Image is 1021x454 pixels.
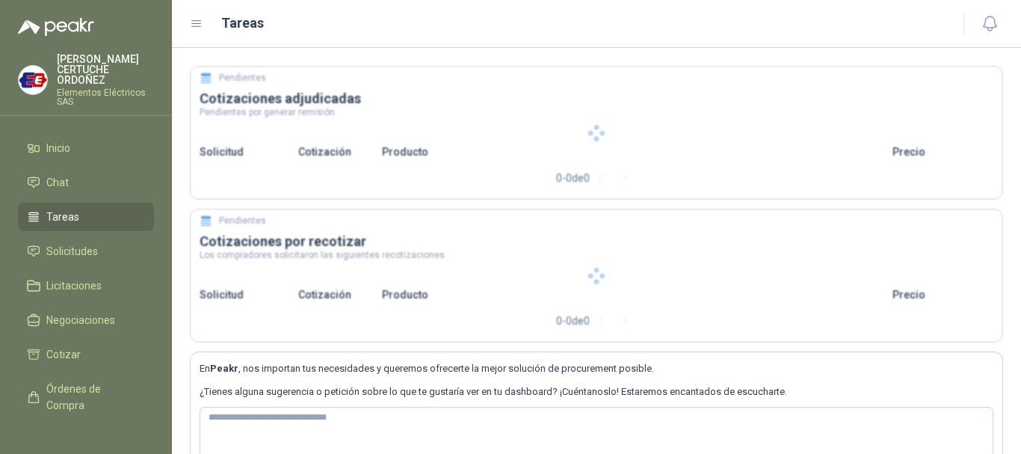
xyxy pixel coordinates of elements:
span: Órdenes de Compra [46,381,140,414]
img: Company Logo [19,66,47,94]
b: Peakr [210,363,238,374]
a: Órdenes de Compra [18,375,154,420]
span: Cotizar [46,346,81,363]
p: Elementos Eléctricos SAS [57,88,154,106]
a: Negociaciones [18,306,154,334]
span: Licitaciones [46,277,102,294]
span: Chat [46,174,69,191]
a: Inicio [18,134,154,162]
span: Solicitudes [46,243,98,260]
a: Chat [18,168,154,197]
a: Solicitudes [18,237,154,266]
a: Tareas [18,203,154,231]
p: [PERSON_NAME] CERTUCHE ORDOÑEZ [57,54,154,85]
span: Inicio [46,140,70,156]
p: ¿Tienes alguna sugerencia o petición sobre lo que te gustaría ver en tu dashboard? ¡Cuéntanoslo! ... [200,384,993,399]
img: Logo peakr [18,18,94,36]
p: En , nos importan tus necesidades y queremos ofrecerte la mejor solución de procurement posible. [200,361,993,376]
span: Negociaciones [46,312,115,328]
a: Cotizar [18,340,154,369]
span: Tareas [46,209,79,225]
a: Licitaciones [18,272,154,300]
h1: Tareas [221,13,264,34]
